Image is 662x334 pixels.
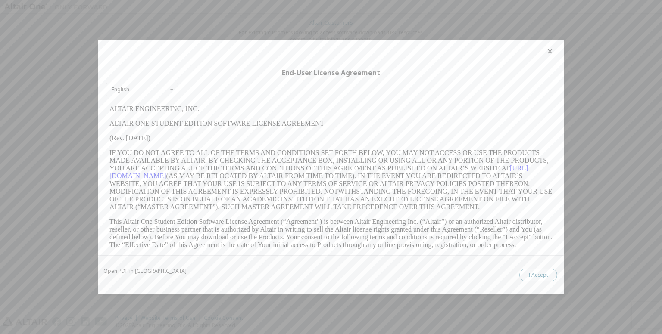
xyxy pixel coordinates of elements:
p: IF YOU DO NOT AGREE TO ALL OF THE TERMS AND CONDITIONS SET FORTH BELOW, YOU MAY NOT ACCESS OR USE... [3,47,447,109]
p: This Altair One Student Edition Software License Agreement (“Agreement”) is between Altair Engine... [3,116,447,147]
p: ALTAIR ENGINEERING, INC. [3,3,447,11]
p: ALTAIR ONE STUDENT EDITION SOFTWARE LICENSE AGREEMENT [3,18,447,26]
div: English [112,87,129,92]
button: I Accept [519,269,557,281]
a: [URL][DOMAIN_NAME] [3,63,422,78]
p: (Rev. [DATE]) [3,33,447,40]
a: Open PDF in [GEOGRAPHIC_DATA] [103,269,187,274]
div: End-User License Agreement [106,69,556,77]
